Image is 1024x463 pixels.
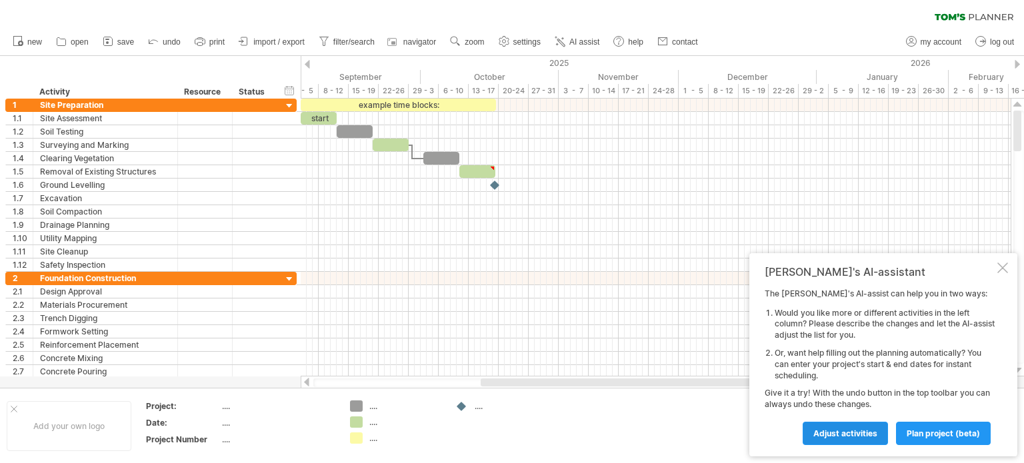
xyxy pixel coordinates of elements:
[145,33,185,51] a: undo
[465,37,484,47] span: zoom
[889,84,919,98] div: 19 - 23
[13,298,33,311] div: 2.2
[769,84,799,98] div: 22-26
[40,205,171,218] div: Soil Compaction
[13,139,33,151] div: 1.3
[13,219,33,231] div: 1.9
[13,365,33,378] div: 2.7
[972,33,1018,51] a: log out
[813,428,877,438] span: Adjust activities
[40,139,171,151] div: Surveying and Marking
[379,84,409,98] div: 22-26
[439,84,469,98] div: 6 - 10
[40,99,171,111] div: Site Preparation
[13,352,33,364] div: 2.6
[529,84,559,98] div: 27 - 31
[40,338,171,351] div: Reinforcement Placement
[301,99,496,111] div: example time blocks:
[949,84,979,98] div: 2 - 6
[13,258,33,271] div: 1.12
[499,84,529,98] div: 20-24
[859,84,889,98] div: 12 - 16
[301,112,337,125] div: start
[40,179,171,191] div: Ground Levelling
[447,33,488,51] a: zoom
[184,85,225,99] div: Resource
[559,70,679,84] div: November 2025
[649,84,679,98] div: 24-28
[13,192,33,205] div: 1.7
[403,37,436,47] span: navigator
[289,70,421,84] div: September 2025
[907,428,980,438] span: plan project (beta)
[40,192,171,205] div: Excavation
[765,265,995,278] div: [PERSON_NAME]'s AI-assistant
[146,434,219,445] div: Project Number
[40,245,171,258] div: Site Cleanup
[475,400,547,412] div: ....
[13,338,33,351] div: 2.5
[40,112,171,125] div: Site Assessment
[146,417,219,428] div: Date:
[679,70,817,84] div: December 2025
[551,33,603,51] a: AI assist
[40,219,171,231] div: Drainage Planning
[222,434,334,445] div: ....
[672,37,698,47] span: contact
[369,416,442,428] div: ....
[817,70,949,84] div: January 2026
[319,84,349,98] div: 8 - 12
[289,84,319,98] div: 1 - 5
[829,84,859,98] div: 5 - 9
[40,352,171,364] div: Concrete Mixing
[40,152,171,165] div: Clearing Vegetation
[13,99,33,111] div: 1
[610,33,647,51] a: help
[40,125,171,138] div: Soil Testing
[13,205,33,218] div: 1.8
[40,258,171,271] div: Safety Inspection
[13,312,33,324] div: 2.3
[13,165,33,178] div: 1.5
[513,37,541,47] span: settings
[919,84,949,98] div: 26-30
[7,401,131,451] div: Add your own logo
[569,37,599,47] span: AI assist
[896,422,991,445] a: plan project (beta)
[921,37,961,47] span: my account
[739,84,769,98] div: 15 - 19
[385,33,440,51] a: navigator
[13,152,33,165] div: 1.4
[13,112,33,125] div: 1.1
[40,365,171,378] div: Concrete Pouring
[13,272,33,284] div: 2
[253,37,305,47] span: import / export
[559,84,589,98] div: 3 - 7
[53,33,93,51] a: open
[71,37,89,47] span: open
[27,37,42,47] span: new
[349,84,379,98] div: 15 - 19
[903,33,965,51] a: my account
[235,33,309,51] a: import / export
[9,33,46,51] a: new
[191,33,229,51] a: print
[239,85,268,99] div: Status
[654,33,702,51] a: contact
[13,232,33,244] div: 1.10
[40,272,171,284] div: Foundation Construction
[163,37,181,47] span: undo
[369,400,442,412] div: ....
[619,84,649,98] div: 17 - 21
[775,348,995,381] li: Or, want help filling out the planning automatically? You can enter your project's start & end da...
[775,308,995,341] li: Would you like more or different activities in the left column? Please describe the changes and l...
[409,84,439,98] div: 29 - 3
[803,422,888,445] a: Adjust activities
[13,325,33,338] div: 2.4
[628,37,643,47] span: help
[40,165,171,178] div: Removal of Existing Structures
[315,33,379,51] a: filter/search
[117,37,134,47] span: save
[13,245,33,258] div: 1.11
[979,84,1009,98] div: 9 - 13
